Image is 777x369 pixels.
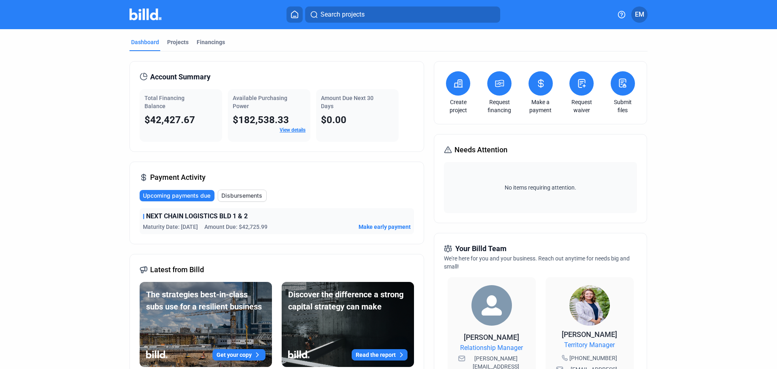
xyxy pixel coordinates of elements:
button: Get your copy [212,349,265,360]
button: Disbursements [218,190,267,202]
span: Needs Attention [454,144,507,156]
span: Upcoming payments due [143,192,210,200]
span: We're here for you and your business. Reach out anytime for needs big and small! [444,255,630,270]
span: Amount Due: $42,725.99 [204,223,267,231]
button: Search projects [305,6,500,23]
div: Dashboard [131,38,159,46]
button: Make early payment [359,223,411,231]
a: Make a payment [526,98,555,114]
a: Create project [444,98,472,114]
span: Payment Activity [150,172,206,183]
span: NEXT CHAIN LOGISTICS BLD 1 & 2 [146,211,248,221]
img: Territory Manager [569,285,610,326]
button: Upcoming payments due [140,190,214,201]
img: Billd Company Logo [129,9,161,20]
a: Submit files [609,98,637,114]
span: [PERSON_NAME] [464,333,519,341]
span: Territory Manager [564,340,615,350]
span: $0.00 [321,114,346,126]
span: [PERSON_NAME] [562,330,617,339]
button: Read the report [352,349,408,360]
span: Maturity Date: [DATE] [143,223,198,231]
button: EM [631,6,647,23]
span: Relationship Manager [460,343,523,353]
span: $182,538.33 [233,114,289,126]
span: Total Financing Balance [144,95,185,109]
img: Relationship Manager [471,285,512,326]
span: No items requiring attention. [447,183,633,192]
span: $42,427.67 [144,114,195,126]
div: The strategies best-in-class subs use for a resilient business [146,288,265,313]
span: Amount Due Next 30 Days [321,95,374,109]
span: Available Purchasing Power [233,95,287,109]
span: Account Summary [150,71,210,83]
a: Request waiver [567,98,596,114]
div: Financings [197,38,225,46]
span: Your Billd Team [455,243,507,254]
a: View details [280,127,306,133]
span: Disbursements [221,192,262,200]
span: [PHONE_NUMBER] [569,354,617,362]
span: EM [635,10,644,19]
a: Request financing [485,98,514,114]
span: Latest from Billd [150,264,204,275]
div: Projects [167,38,189,46]
span: Search projects [321,10,365,19]
div: Discover the difference a strong capital strategy can make [288,288,408,313]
